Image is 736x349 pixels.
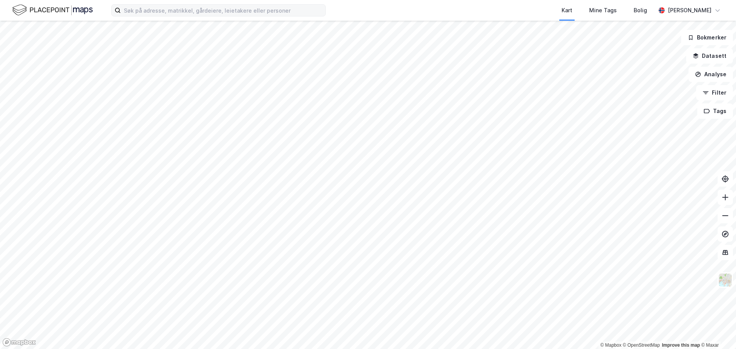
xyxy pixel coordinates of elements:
input: Søk på adresse, matrikkel, gårdeiere, leietakere eller personer [121,5,325,16]
img: logo.f888ab2527a4732fd821a326f86c7f29.svg [12,3,93,17]
div: Bolig [634,6,647,15]
div: [PERSON_NAME] [668,6,711,15]
iframe: Chat Widget [698,312,736,349]
div: Mine Tags [589,6,617,15]
div: Kontrollprogram for chat [698,312,736,349]
div: Kart [562,6,572,15]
